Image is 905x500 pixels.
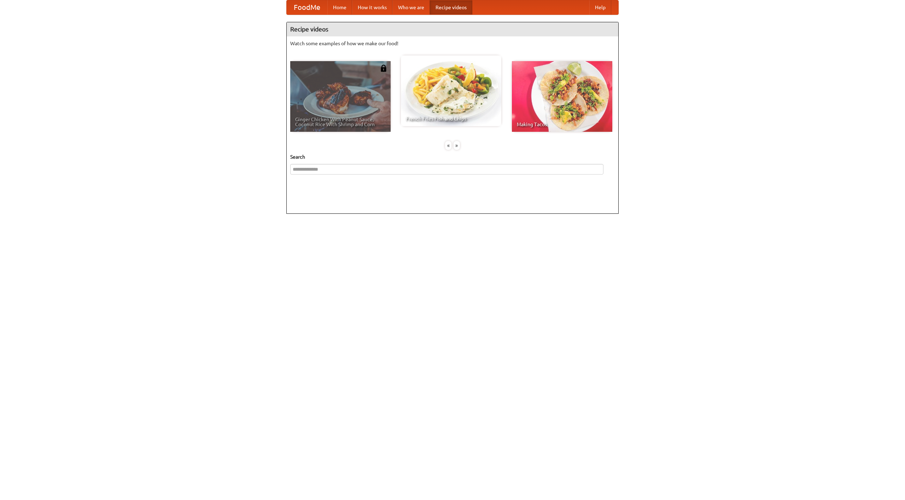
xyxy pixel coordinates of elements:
span: French Fries Fish and Chips [406,116,496,121]
a: Making Tacos [512,61,612,132]
a: Home [327,0,352,14]
div: « [445,141,451,150]
a: Who we are [392,0,430,14]
a: Help [589,0,611,14]
h4: Recipe videos [287,22,618,36]
a: FoodMe [287,0,327,14]
div: » [454,141,460,150]
span: Making Tacos [517,122,607,127]
a: French Fries Fish and Chips [401,55,501,126]
h5: Search [290,153,615,160]
a: How it works [352,0,392,14]
p: Watch some examples of how we make our food! [290,40,615,47]
a: Recipe videos [430,0,472,14]
img: 483408.png [380,65,387,72]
